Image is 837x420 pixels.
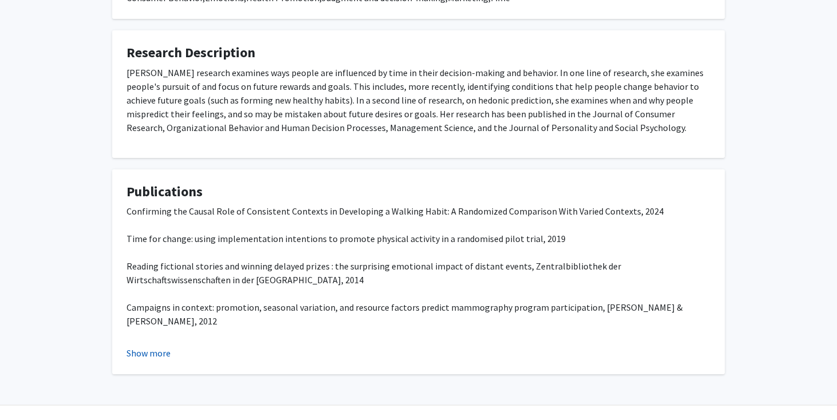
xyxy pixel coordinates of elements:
iframe: Chat [9,369,49,411]
button: Show more [127,346,171,360]
span: Time for change: using implementation intentions to promote physical activity in a randomised pil... [127,233,566,244]
span: Reading fictional stories and winning delayed prizes : the surprising emotional impact of distant... [127,260,621,286]
span: Campaigns in context: promotion, seasonal variation, and resource factors predict mammography pro... [127,302,682,327]
h4: Research Description [127,45,710,61]
span: Confirming the Causal Role of Consistent Contexts in Developing a Walking Habit: A Randomized Com... [127,205,664,217]
h4: Publications [127,184,710,200]
div: [PERSON_NAME] research examines ways people are influenced by time in their decision-making and b... [127,66,710,134]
